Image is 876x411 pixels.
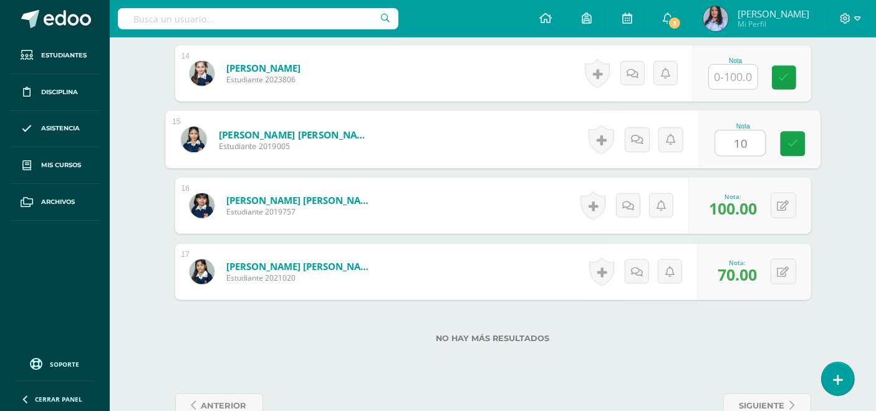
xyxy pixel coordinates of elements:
[41,51,87,60] span: Estudiantes
[226,62,301,74] a: [PERSON_NAME]
[218,141,372,152] span: Estudiante 2019005
[41,197,75,207] span: Archivos
[175,334,811,343] label: No hay más resultados
[10,111,100,148] a: Asistencia
[10,74,100,111] a: Disciplina
[715,123,771,130] div: Nota
[10,147,100,184] a: Mis cursos
[35,395,82,404] span: Cerrar panel
[118,8,398,29] input: Busca un usuario...
[226,273,376,283] span: Estudiante 2021020
[718,264,757,285] span: 70.00
[10,37,100,74] a: Estudiantes
[709,192,757,201] div: Nota:
[51,360,80,369] span: Soporte
[190,259,214,284] img: e88fc93a5a7d4e904a40076c5084ce21.png
[41,160,81,170] span: Mis cursos
[226,74,301,85] span: Estudiante 2023806
[226,260,376,273] a: [PERSON_NAME] [PERSON_NAME]
[718,258,757,267] div: Nota:
[738,19,809,29] span: Mi Perfil
[41,87,78,97] span: Disciplina
[668,16,681,30] span: 3
[709,198,757,219] span: 100.00
[190,193,214,218] img: 672a55c6a2ec5545b315b3ed94d997e9.png
[715,131,765,156] input: 0-100.0
[738,7,809,20] span: [PERSON_NAME]
[709,65,758,89] input: 0-100.0
[226,194,376,206] a: [PERSON_NAME] [PERSON_NAME]
[190,61,214,86] img: 98a643cedd5930a6b5a6669da51506b2.png
[41,123,80,133] span: Asistencia
[218,128,372,141] a: [PERSON_NAME] [PERSON_NAME]
[226,206,376,217] span: Estudiante 2019757
[703,6,728,31] img: a37438481288fc2d71df7c20fea95706.png
[181,127,206,152] img: 0aac3097fc93049819244551468c4a7a.png
[708,57,763,64] div: Nota
[10,184,100,221] a: Archivos
[15,355,95,372] a: Soporte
